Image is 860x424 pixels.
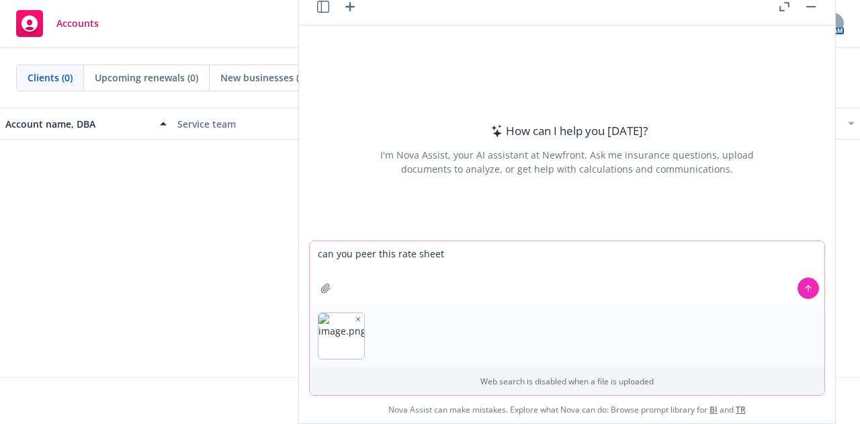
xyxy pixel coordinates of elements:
span: Clients (0) [28,71,73,85]
img: image.png [318,313,364,359]
button: Service team [172,108,344,140]
p: Web search is disabled when a file is uploaded [318,376,816,387]
span: Accounts [56,18,99,29]
div: Account name, DBA [5,117,152,131]
textarea: can you peer this rate sheet [310,241,824,304]
span: Nova Assist can make mistakes. Explore what Nova can do: Browse prompt library for and [304,396,830,423]
a: BI [709,404,718,415]
a: TR [736,404,746,415]
a: Accounts [11,5,104,42]
span: Upcoming renewals (0) [95,71,198,85]
div: Service team [177,117,339,131]
div: I'm Nova Assist, your AI assistant at Newfront. Ask me insurance questions, upload documents to a... [378,148,756,176]
div: How can I help you [DATE]? [487,122,648,140]
span: New businesses (0) [220,71,307,85]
